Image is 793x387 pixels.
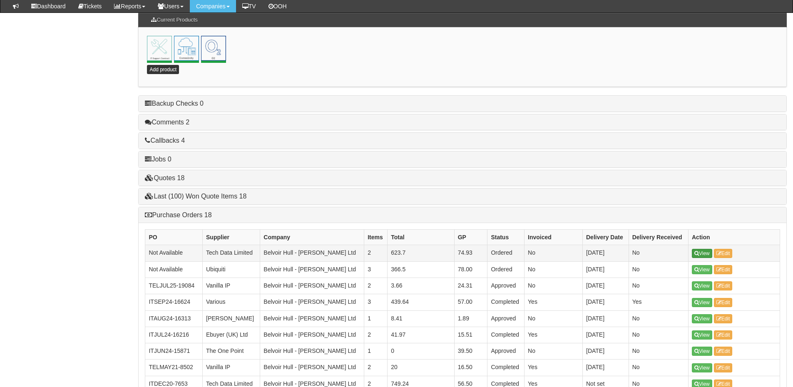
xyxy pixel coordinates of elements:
[203,245,260,261] td: Tech Data Limited
[203,360,260,376] td: Vanilla IP
[583,310,629,327] td: [DATE]
[692,298,712,307] a: View
[629,294,688,310] td: Yes
[583,294,629,310] td: [DATE]
[487,310,525,327] td: Approved
[692,363,712,372] a: View
[714,298,733,307] a: Edit
[145,310,203,327] td: ITAUG24-16313
[145,137,185,144] a: Callbacks 4
[145,174,184,181] a: Quotes 18
[629,343,688,360] td: No
[692,265,712,274] a: View
[487,278,525,294] td: Approved
[525,294,583,310] td: Yes
[388,310,454,327] td: 8.41
[364,310,388,327] td: 1
[147,13,201,27] h3: Current Products
[454,278,487,294] td: 24.31
[364,294,388,310] td: 3
[487,294,525,310] td: Completed
[145,245,203,261] td: Not Available
[147,65,179,74] a: Add product
[714,281,733,290] a: Edit
[714,249,733,258] a: Edit
[487,261,525,278] td: Ordered
[388,278,454,294] td: 3.66
[174,36,199,61] img: community.png
[364,261,388,278] td: 3
[203,343,260,360] td: The One Point
[629,230,688,245] th: Delivery Received
[583,360,629,376] td: [DATE]
[388,230,454,245] th: Total
[203,261,260,278] td: Ubiquiti
[145,156,171,163] a: Jobs 0
[629,261,688,278] td: No
[203,294,260,310] td: Various
[688,230,780,245] th: Action
[203,327,260,343] td: Ebuyer (UK) Ltd
[145,261,203,278] td: Not Available
[364,278,388,294] td: 2
[260,245,364,261] td: Belvoir Hull - [PERSON_NAME] Ltd
[583,230,629,245] th: Delivery Date
[525,327,583,343] td: Yes
[388,327,454,343] td: 41.97
[692,281,712,290] a: View
[583,327,629,343] td: [DATE]
[487,360,525,376] td: Completed
[692,330,712,340] a: View
[454,245,487,261] td: 74.93
[145,360,203,376] td: TELMAY21-8502
[525,230,583,245] th: Invoiced
[454,230,487,245] th: GP
[583,278,629,294] td: [DATE]
[203,310,260,327] td: [PERSON_NAME]
[145,230,203,245] th: PO
[454,343,487,360] td: 39.50
[692,347,712,356] a: View
[714,265,733,274] a: Edit
[203,278,260,294] td: Vanilla IP
[714,314,733,323] a: Edit
[201,36,226,61] img: o2.png
[174,36,199,61] a: commUNITY<br> 1st Sep 2017 <br> No to date
[714,330,733,340] a: Edit
[454,310,487,327] td: 1.89
[260,310,364,327] td: Belvoir Hull - [PERSON_NAME] Ltd
[454,327,487,343] td: 15.51
[364,360,388,376] td: 2
[487,343,525,360] td: Approved
[487,327,525,343] td: Completed
[145,100,204,107] a: Backup Checks 0
[203,230,260,245] th: Supplier
[525,261,583,278] td: No
[260,343,364,360] td: Belvoir Hull - [PERSON_NAME] Ltd
[525,245,583,261] td: No
[714,347,733,356] a: Edit
[145,193,246,200] a: Last (100) Won Quote Items 18
[629,310,688,327] td: No
[388,261,454,278] td: 366.5
[454,360,487,376] td: 16.50
[525,278,583,294] td: No
[145,343,203,360] td: ITJUN24-15871
[454,261,487,278] td: 78.00
[525,360,583,376] td: Yes
[364,343,388,360] td: 1
[260,327,364,343] td: Belvoir Hull - [PERSON_NAME] Ltd
[201,36,226,61] a: Mobile o2<br> 29th Jun 2018 <br> 29th Jun 2020
[583,261,629,278] td: [DATE]
[487,245,525,261] td: Ordered
[260,261,364,278] td: Belvoir Hull - [PERSON_NAME] Ltd
[145,211,211,218] a: Purchase Orders 18
[147,36,172,61] img: it-support-contract.png
[454,294,487,310] td: 57.00
[692,314,712,323] a: View
[388,294,454,310] td: 439.64
[714,363,733,372] a: Edit
[260,294,364,310] td: Belvoir Hull - [PERSON_NAME] Ltd
[525,343,583,360] td: No
[629,245,688,261] td: No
